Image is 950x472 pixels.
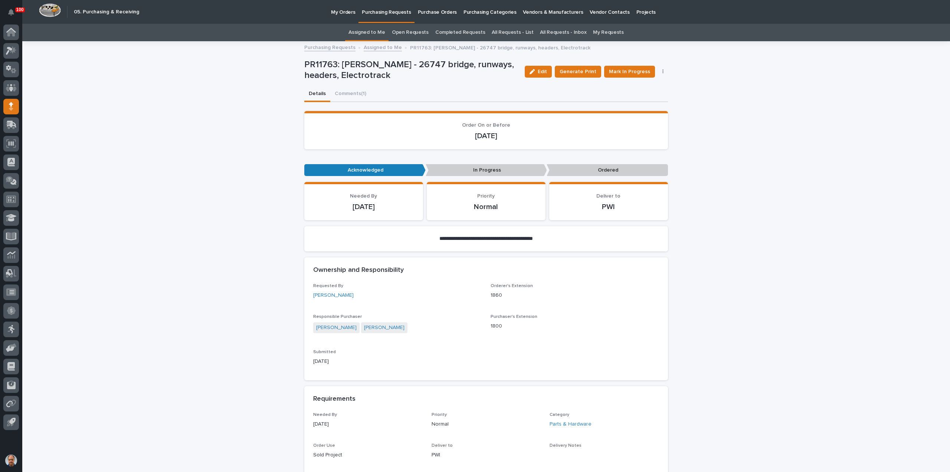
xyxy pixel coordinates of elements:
[491,322,659,330] p: 1800
[492,24,533,41] a: All Requests - List
[593,24,624,41] a: My Requests
[432,420,541,428] p: Normal
[432,413,447,417] span: Priority
[3,453,19,468] button: users-avatar
[491,292,659,299] p: 1860
[392,24,429,41] a: Open Requests
[313,315,362,319] span: Responsible Purchaser
[410,43,590,51] p: PR11763: [PERSON_NAME] - 26747 bridge, runways, headers, Electrotrack
[426,164,547,176] p: In Progress
[3,4,19,20] button: Notifications
[550,443,582,448] span: Delivery Notes
[313,292,354,299] a: [PERSON_NAME]
[313,284,343,288] span: Requested By
[304,43,356,51] a: Purchasing Requests
[555,66,601,78] button: Generate Print
[313,420,423,428] p: [DATE]
[350,193,377,199] span: Needed By
[596,193,620,199] span: Deliver to
[313,266,404,274] h2: Ownership and Responsibility
[313,413,337,417] span: Needed By
[435,24,485,41] a: Completed Requests
[348,24,385,41] a: Assigned to Me
[560,68,596,75] span: Generate Print
[550,413,569,417] span: Category
[304,59,519,81] p: PR11763: [PERSON_NAME] - 26747 bridge, runways, headers, Electrotrack
[16,7,24,12] p: 100
[313,395,356,403] h2: Requirements
[364,324,404,332] a: [PERSON_NAME]
[525,66,552,78] button: Edit
[313,350,336,354] span: Submitted
[9,9,19,21] div: Notifications100
[432,443,453,448] span: Deliver to
[491,315,537,319] span: Purchaser's Extension
[609,68,650,75] span: Mark In Progress
[304,87,330,102] button: Details
[39,3,61,17] img: Workspace Logo
[491,284,533,288] span: Orderer's Extension
[558,202,659,211] p: PWI
[313,131,659,140] p: [DATE]
[604,66,655,78] button: Mark In Progress
[540,24,586,41] a: All Requests - Inbox
[436,202,537,211] p: Normal
[313,358,482,365] p: [DATE]
[547,164,668,176] p: Ordered
[477,193,495,199] span: Priority
[330,87,371,102] button: Comments (1)
[316,324,357,332] a: [PERSON_NAME]
[364,43,402,51] a: Assigned to Me
[304,164,426,176] p: Acknowledged
[538,69,547,74] span: Edit
[313,202,414,211] p: [DATE]
[74,9,139,15] h2: 05. Purchasing & Receiving
[313,443,335,448] span: Order Use
[313,451,423,459] p: Sold Project
[432,451,541,459] p: PWI
[462,123,510,128] span: Order On or Before
[550,420,592,428] a: Parts & Hardware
